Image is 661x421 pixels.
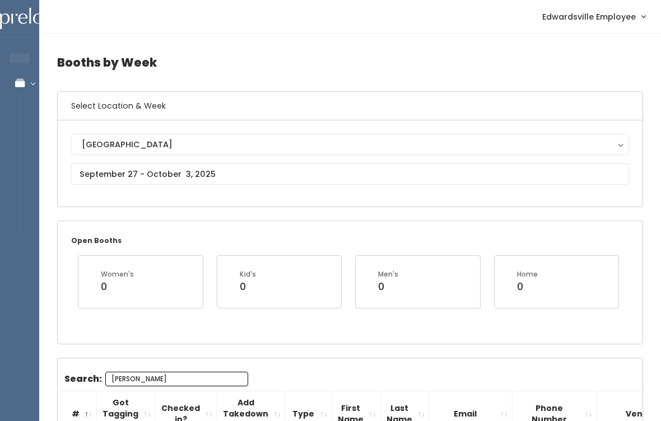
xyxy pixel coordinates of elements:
[531,4,657,29] a: Edwardsville Employee
[378,269,398,279] div: Men's
[378,279,398,294] div: 0
[71,236,122,245] small: Open Booths
[71,134,629,155] button: [GEOGRAPHIC_DATA]
[517,279,538,294] div: 0
[64,372,248,386] label: Search:
[82,138,618,151] div: [GEOGRAPHIC_DATA]
[101,269,134,279] div: Women's
[517,269,538,279] div: Home
[105,372,248,386] input: Search:
[101,279,134,294] div: 0
[240,279,256,294] div: 0
[240,269,256,279] div: Kid's
[71,163,629,185] input: September 27 - October 3, 2025
[542,11,636,23] span: Edwardsville Employee
[57,47,643,78] h4: Booths by Week
[58,92,643,120] h6: Select Location & Week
